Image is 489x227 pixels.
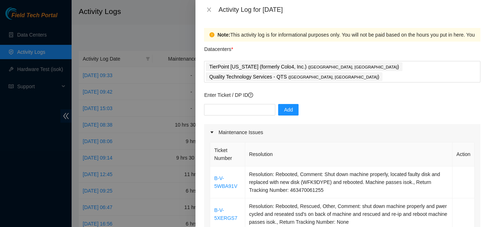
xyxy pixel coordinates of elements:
[209,63,399,71] p: TierPoint [US_STATE] (formerly Colo4, Inc.) )
[248,93,253,98] span: question-circle
[308,65,397,69] span: ( [GEOGRAPHIC_DATA], [GEOGRAPHIC_DATA]
[204,6,214,13] button: Close
[214,175,237,189] a: B-V-5WBA91V
[245,166,452,198] td: Resolution: Rebooted, Comment: Shut down machine properly, located faulty disk and replaced with ...
[278,104,299,115] button: Add
[214,207,237,221] a: B-V-5XERGS7
[210,130,214,134] span: caret-right
[204,124,480,141] div: Maintenance Issues
[209,32,214,37] span: exclamation-circle
[284,106,293,114] span: Add
[452,142,475,166] th: Action
[218,6,480,14] div: Activity Log for [DATE]
[288,75,378,79] span: ( [GEOGRAPHIC_DATA], [GEOGRAPHIC_DATA]
[245,142,452,166] th: Resolution
[210,142,245,166] th: Ticket Number
[209,73,379,81] p: Quality Technology Services - QTS )
[206,7,212,13] span: close
[204,42,233,53] p: Datacenters
[217,31,230,39] strong: Note:
[204,91,480,99] p: Enter Ticket / DP ID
